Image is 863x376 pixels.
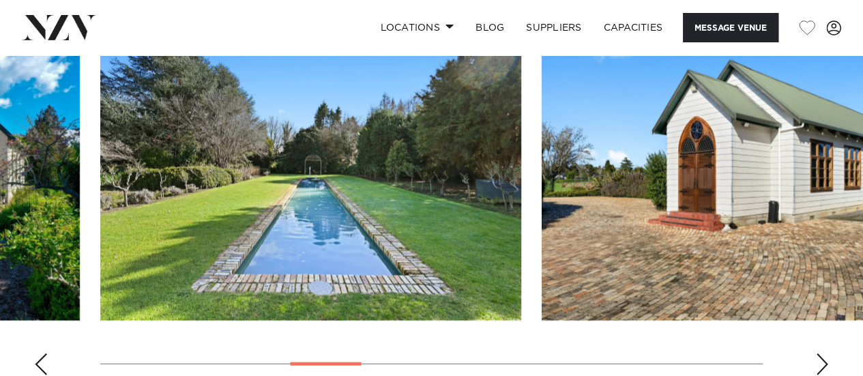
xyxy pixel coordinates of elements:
a: BLOG [465,13,515,42]
a: SUPPLIERS [515,13,592,42]
a: Capacities [593,13,674,42]
a: Locations [369,13,465,42]
img: nzv-logo.png [22,15,96,40]
swiper-slide: 5 / 14 [100,12,521,321]
button: Message Venue [683,13,778,42]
